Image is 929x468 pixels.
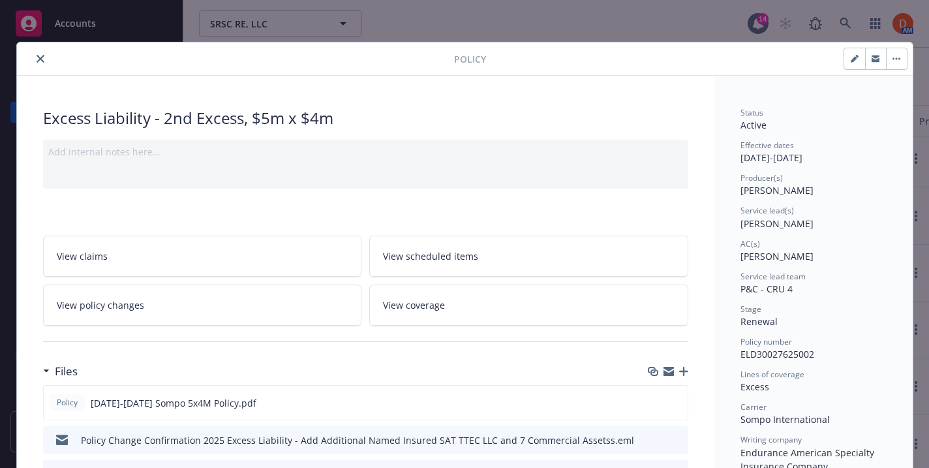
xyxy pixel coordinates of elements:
button: preview file [671,433,683,447]
span: Renewal [740,315,778,328]
span: AC(s) [740,238,760,249]
div: Policy Change Confirmation 2025 Excess Liability - Add Additional Named Insured SAT TTEC LLC and ... [81,433,634,447]
div: Excess Liability - 2nd Excess, $5m x $4m [43,107,688,129]
button: close [33,51,48,67]
button: preview file [671,396,682,410]
span: Lines of coverage [740,369,804,380]
span: [PERSON_NAME] [740,250,814,262]
span: Producer(s) [740,172,783,183]
a: View claims [43,236,362,277]
span: Policy [454,52,486,66]
button: download file [650,396,660,410]
span: ELD30027625002 [740,348,814,360]
div: [DATE] - [DATE] [740,140,887,164]
span: [PERSON_NAME] [740,217,814,230]
div: Add internal notes here... [48,145,683,159]
span: Policy [54,397,80,409]
button: download file [650,433,661,447]
span: Service lead(s) [740,205,794,216]
span: [DATE]-[DATE] Sompo 5x4M Policy.pdf [91,396,256,410]
span: Writing company [740,434,802,445]
span: Effective dates [740,140,794,151]
span: Stage [740,304,761,315]
span: View scheduled items [383,249,478,263]
span: Policy number [740,336,792,347]
h3: Files [55,363,78,380]
a: View policy changes [43,285,362,326]
div: Files [43,363,78,380]
span: Carrier [740,401,767,413]
span: Service lead team [740,271,806,282]
span: View claims [57,249,108,263]
span: Sompo International [740,413,830,426]
span: View coverage [383,298,445,312]
div: Excess [740,380,887,394]
span: View policy changes [57,298,144,312]
a: View scheduled items [369,236,688,277]
span: [PERSON_NAME] [740,184,814,196]
span: P&C - CRU 4 [740,283,793,295]
span: Status [740,107,763,118]
a: View coverage [369,285,688,326]
span: Active [740,119,767,131]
